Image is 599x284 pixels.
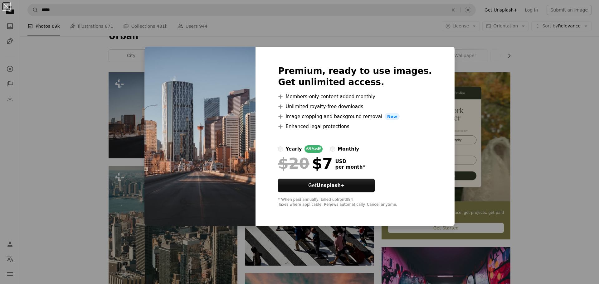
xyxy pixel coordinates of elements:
[385,113,400,120] span: New
[338,145,359,153] div: monthly
[304,145,323,153] div: 65% off
[278,147,283,152] input: yearly65%off
[285,145,302,153] div: yearly
[278,179,375,192] button: GetUnsplash+
[278,93,432,100] li: Members-only content added monthly
[278,155,309,171] span: $20
[278,113,432,120] li: Image cropping and background removal
[278,65,432,88] h2: Premium, ready to use images. Get unlimited access.
[335,159,365,164] span: USD
[317,183,345,188] strong: Unsplash+
[330,147,335,152] input: monthly
[335,164,365,170] span: per month *
[278,155,333,171] div: $7
[144,47,256,226] img: premium_photo-1672116452571-896980a801c8
[278,197,432,207] div: * When paid annually, billed upfront $84 Taxes where applicable. Renews automatically. Cancel any...
[278,123,432,130] li: Enhanced legal protections
[278,103,432,110] li: Unlimited royalty-free downloads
